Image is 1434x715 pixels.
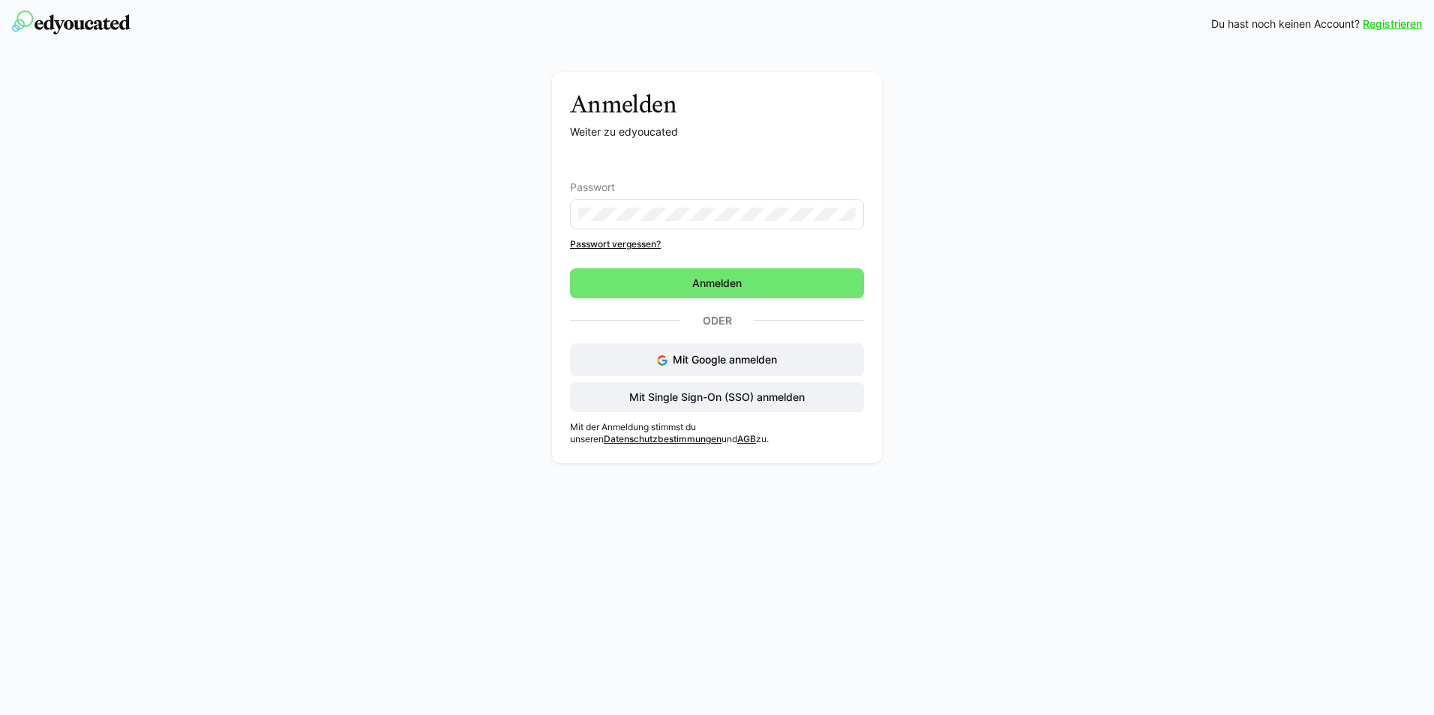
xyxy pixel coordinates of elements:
[690,276,744,291] span: Anmelden
[570,268,864,298] button: Anmelden
[737,433,756,444] a: AGB
[680,310,754,331] p: Oder
[1363,16,1422,31] a: Registrieren
[570,343,864,376] button: Mit Google anmelden
[570,90,864,118] h3: Anmelden
[570,181,615,193] span: Passwort
[604,433,721,444] a: Datenschutzbestimmungen
[570,238,864,250] a: Passwort vergessen?
[1211,16,1360,31] span: Du hast noch keinen Account?
[12,10,130,34] img: edyoucated
[570,382,864,412] button: Mit Single Sign-On (SSO) anmelden
[570,124,864,139] p: Weiter zu edyoucated
[570,421,864,445] p: Mit der Anmeldung stimmst du unseren und zu.
[673,353,777,366] span: Mit Google anmelden
[627,390,807,405] span: Mit Single Sign-On (SSO) anmelden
